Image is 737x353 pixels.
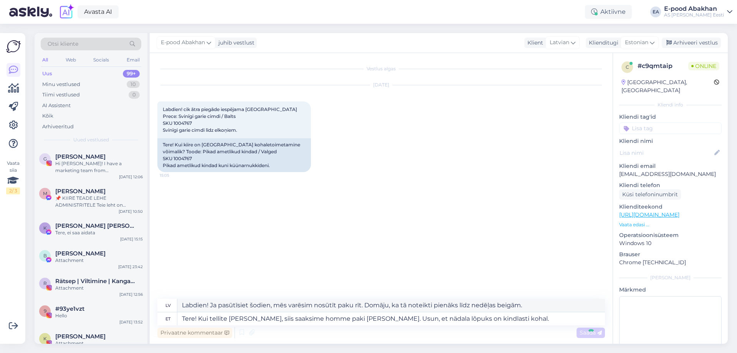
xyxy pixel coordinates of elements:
div: AI Assistent [42,102,71,109]
span: #93ye1vzt [55,305,84,312]
span: c [626,64,629,70]
div: Tere, ei saa aidata [55,229,143,236]
img: explore-ai [58,4,74,20]
span: Online [688,62,719,70]
span: 15:05 [160,172,188,178]
p: Kliendi telefon [619,181,722,189]
p: Operatsioonisüsteem [619,231,722,239]
p: Vaata edasi ... [619,221,722,228]
div: [DATE] 13:52 [119,319,143,325]
div: AS [PERSON_NAME] Eesti [664,12,724,18]
p: Kliendi nimi [619,137,722,145]
span: G [43,156,47,162]
span: Otsi kliente [48,40,78,48]
div: Uus [42,70,52,78]
span: K [43,225,47,231]
div: Arhiveeritud [42,123,74,131]
p: [EMAIL_ADDRESS][DOMAIN_NAME] [619,170,722,178]
div: [DATE] 10:50 [119,209,143,214]
span: Karl Eik Rebane [55,222,135,229]
div: Minu vestlused [42,81,80,88]
div: Vestlus algas [157,65,605,72]
span: В [43,253,47,259]
input: Lisa tag [619,123,722,134]
div: [DATE] [157,81,605,88]
span: Виктор Стриков [55,250,106,257]
div: 10 [127,81,140,88]
span: Gian Franco Serrudo [55,153,106,160]
span: Katrina Randma [55,333,106,340]
div: 99+ [123,70,140,78]
div: Tere! Kui kiire on [GEOGRAPHIC_DATA] kohaletoimetamine võimalik? Toode: Pikad ametlikud kindad / ... [157,138,311,172]
div: Web [64,55,78,65]
div: Kliendi info [619,101,722,108]
span: Estonian [625,38,648,47]
span: Latvian [550,38,569,47]
div: [DATE] 12:56 [119,292,143,297]
div: All [41,55,50,65]
div: Klient [524,39,543,47]
div: Attachment [55,257,143,264]
p: Klienditeekond [619,203,722,211]
span: K [43,336,47,341]
div: Email [125,55,141,65]
div: Vaata siia [6,160,20,194]
div: Kõik [42,112,53,120]
div: Hi [PERSON_NAME]! I have a marketing team from [GEOGRAPHIC_DATA] ready to help you. If you are in... [55,160,143,174]
span: Rätsep | Viltimine | Kangastelgedel kudumine [55,278,135,285]
span: Labdien! cik ātra piegāde iespējama [GEOGRAPHIC_DATA] Prece: Svinīgi garie cimdi / Balts SKU 1004... [163,106,299,133]
div: juhib vestlust [215,39,254,47]
span: E-pood Abakhan [161,38,205,47]
div: E-pood Abakhan [664,6,724,12]
div: 0 [129,91,140,99]
p: Märkmed [619,286,722,294]
div: [DATE] 15:15 [120,236,143,242]
div: Attachment [55,340,143,347]
div: [DATE] 23:42 [118,264,143,270]
div: Tiimi vestlused [42,91,80,99]
img: Askly Logo [6,39,21,54]
div: Arhiveeri vestlus [662,38,721,48]
p: Chrome [TECHNICAL_ID] [619,259,722,267]
span: 9 [44,308,46,314]
div: [DATE] 12:06 [119,174,143,180]
div: Hello [55,312,143,319]
a: [URL][DOMAIN_NAME] [619,211,679,218]
span: Uued vestlused [73,136,109,143]
span: M [43,191,47,196]
div: 📌 KIIRE TEADE LEHE ADMINISTRITELE Teie leht on rikkunud Meta kogukonna juhiseid ja reklaamipoliit... [55,195,143,209]
p: Windows 10 [619,239,722,247]
div: Socials [92,55,111,65]
p: Brauser [619,250,722,259]
p: Kliendi email [619,162,722,170]
div: [GEOGRAPHIC_DATA], [GEOGRAPHIC_DATA] [621,78,714,94]
div: # c9qmtaip [638,61,688,71]
span: Martin Eggers [55,188,106,195]
div: 2 / 3 [6,187,20,194]
div: [PERSON_NAME] [619,274,722,281]
a: Avasta AI [78,5,119,18]
div: Attachment [55,285,143,292]
input: Lisa nimi [620,149,713,157]
div: Küsi telefoninumbrit [619,189,681,200]
a: E-pood AbakhanAS [PERSON_NAME] Eesti [664,6,732,18]
div: Aktiivne [585,5,632,19]
span: R [43,280,47,286]
div: EA [650,7,661,17]
div: Klienditugi [586,39,618,47]
p: Kliendi tag'id [619,113,722,121]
